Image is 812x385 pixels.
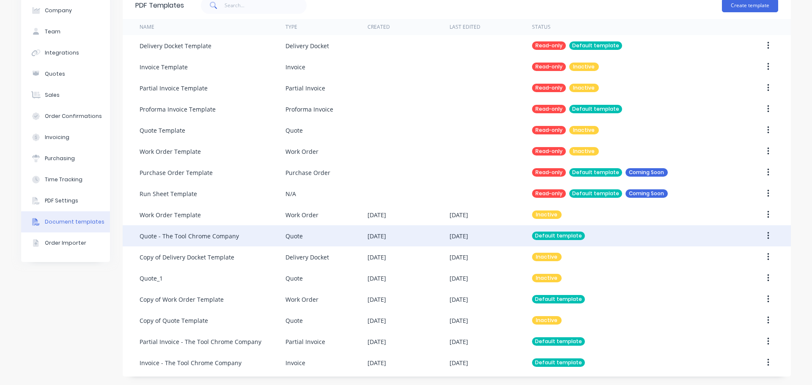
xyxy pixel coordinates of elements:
[45,134,69,141] div: Invoicing
[569,105,622,113] div: Default template
[21,106,110,127] button: Order Confirmations
[450,210,468,219] div: [DATE]
[285,210,318,219] div: Work Order
[285,274,303,283] div: Quote
[285,358,305,367] div: Invoice
[532,316,562,325] div: Inactive
[285,168,330,177] div: Purchase Order
[368,23,390,31] div: Created
[532,168,566,177] div: Read-only
[285,337,325,346] div: Partial Invoice
[450,253,468,262] div: [DATE]
[21,127,110,148] button: Invoicing
[532,232,585,240] div: Default template
[532,147,566,156] div: Read-only
[45,239,86,247] div: Order Importer
[45,197,78,205] div: PDF Settings
[368,253,386,262] div: [DATE]
[569,147,599,156] div: Inactive
[140,84,208,93] div: Partial Invoice Template
[532,63,566,71] div: Read-only
[368,358,386,367] div: [DATE]
[45,7,72,14] div: Company
[21,85,110,106] button: Sales
[45,112,102,120] div: Order Confirmations
[21,148,110,169] button: Purchasing
[368,337,386,346] div: [DATE]
[140,210,201,219] div: Work Order Template
[45,70,65,78] div: Quotes
[285,295,318,304] div: Work Order
[532,210,562,219] div: Inactive
[140,295,224,304] div: Copy of Work Order Template
[21,169,110,190] button: Time Tracking
[532,337,585,346] div: Default template
[140,189,197,198] div: Run Sheet Template
[45,49,79,57] div: Integrations
[285,189,296,198] div: N/A
[140,63,188,71] div: Invoice Template
[140,126,185,135] div: Quote Template
[45,155,75,162] div: Purchasing
[21,63,110,85] button: Quotes
[532,274,562,282] div: Inactive
[140,316,208,325] div: Copy of Quote Template
[285,63,305,71] div: Invoice
[21,21,110,42] button: Team
[140,41,211,50] div: Delivery Docket Template
[450,358,468,367] div: [DATE]
[285,105,333,114] div: Proforma Invoice
[368,274,386,283] div: [DATE]
[285,23,297,31] div: Type
[368,316,386,325] div: [DATE]
[532,126,566,134] div: Read-only
[140,232,239,240] div: Quote - The Tool Chrome Company
[368,210,386,219] div: [DATE]
[285,253,329,262] div: Delivery Docket
[569,189,622,198] div: Default template
[532,41,566,50] div: Read-only
[532,23,551,31] div: Status
[140,253,234,262] div: Copy of Delivery Docket Template
[569,168,622,177] div: Default template
[569,63,599,71] div: Inactive
[532,84,566,92] div: Read-only
[285,147,318,156] div: Work Order
[569,84,599,92] div: Inactive
[21,190,110,211] button: PDF Settings
[285,41,329,50] div: Delivery Docket
[532,358,585,367] div: Default template
[450,274,468,283] div: [DATE]
[450,316,468,325] div: [DATE]
[450,295,468,304] div: [DATE]
[140,105,216,114] div: Proforma Invoice Template
[368,295,386,304] div: [DATE]
[21,42,110,63] button: Integrations
[450,232,468,240] div: [DATE]
[532,295,585,303] div: Default template
[140,147,201,156] div: Work Order Template
[625,189,668,198] div: Coming Soon
[140,337,261,346] div: Partial Invoice - The Tool Chrome Company
[21,211,110,232] button: Document templates
[140,23,154,31] div: Name
[45,28,60,35] div: Team
[569,41,622,50] div: Default template
[368,232,386,240] div: [DATE]
[285,126,303,135] div: Quote
[285,316,303,325] div: Quote
[532,253,562,261] div: Inactive
[450,337,468,346] div: [DATE]
[140,274,163,283] div: Quote_1
[140,358,241,367] div: Invoice - The Tool Chrome Company
[532,105,566,113] div: Read-only
[45,176,82,183] div: Time Tracking
[285,232,303,240] div: Quote
[569,126,599,134] div: Inactive
[625,168,668,177] div: Coming Soon
[21,232,110,254] button: Order Importer
[135,0,184,11] div: PDF Templates
[450,23,480,31] div: Last Edited
[532,189,566,198] div: Read-only
[285,84,325,93] div: Partial Invoice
